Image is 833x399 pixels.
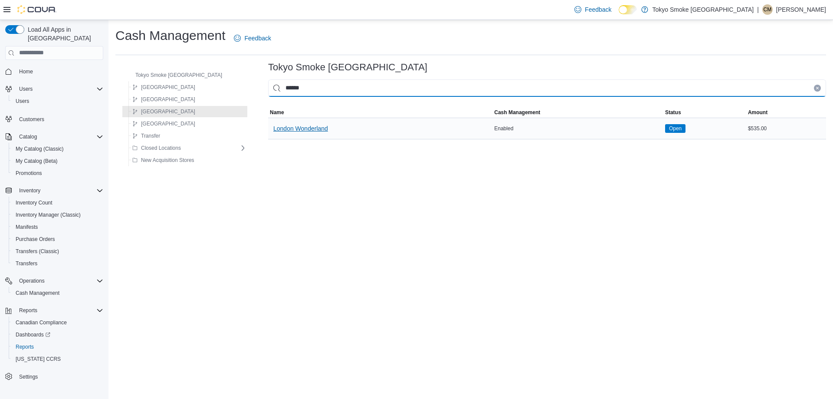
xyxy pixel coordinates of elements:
a: Inventory Manager (Classic) [12,210,84,220]
button: Settings [2,370,107,383]
span: Inventory Count [12,198,103,208]
span: [GEOGRAPHIC_DATA] [141,120,195,127]
button: Transfer [129,131,164,141]
span: My Catalog (Beta) [12,156,103,166]
span: [GEOGRAPHIC_DATA] [141,96,195,103]
button: Inventory Manager (Classic) [9,209,107,221]
p: [PERSON_NAME] [776,4,826,15]
p: Tokyo Smoke [GEOGRAPHIC_DATA] [653,4,754,15]
button: [GEOGRAPHIC_DATA] [129,119,199,129]
button: Inventory [2,185,107,197]
span: Settings [19,373,38,380]
span: [GEOGRAPHIC_DATA] [141,84,195,91]
div: Enabled [492,123,663,134]
button: Inventory [16,185,44,196]
span: Transfer [141,132,160,139]
span: New Acquisition Stores [141,157,194,164]
span: Transfers [16,260,37,267]
a: Transfers (Classic) [12,246,62,257]
span: Users [16,84,103,94]
button: Reports [9,341,107,353]
button: Transfers (Classic) [9,245,107,257]
a: Cash Management [12,288,63,298]
a: Canadian Compliance [12,317,70,328]
span: Inventory Manager (Classic) [12,210,103,220]
span: My Catalog (Classic) [12,144,103,154]
span: Users [16,98,29,105]
button: Tokyo Smoke [GEOGRAPHIC_DATA] [123,70,226,80]
span: Purchase Orders [16,236,55,243]
span: Promotions [12,168,103,178]
span: Customers [16,113,103,124]
span: Load All Apps in [GEOGRAPHIC_DATA] [24,25,103,43]
span: Transfers [12,258,103,269]
span: My Catalog (Beta) [16,158,58,165]
span: Reports [12,342,103,352]
span: Inventory Manager (Classic) [16,211,81,218]
span: Feedback [244,34,271,43]
button: Canadian Compliance [9,317,107,329]
button: Customers [2,112,107,125]
span: Reports [16,305,103,316]
button: Operations [2,275,107,287]
a: Promotions [12,168,46,178]
button: Catalog [16,132,40,142]
span: Dashboards [12,330,103,340]
a: [US_STATE] CCRS [12,354,64,364]
button: Manifests [9,221,107,233]
a: Manifests [12,222,41,232]
span: Canadian Compliance [16,319,67,326]
span: Cash Management [16,290,59,297]
span: Settings [16,371,103,382]
span: My Catalog (Classic) [16,145,64,152]
span: Home [19,68,33,75]
span: Cash Management [494,109,540,116]
img: Cova [17,5,56,14]
button: Promotions [9,167,107,179]
button: [GEOGRAPHIC_DATA] [129,94,199,105]
span: Operations [16,276,103,286]
span: Transfers (Classic) [16,248,59,255]
span: Inventory [16,185,103,196]
span: Manifests [12,222,103,232]
button: Home [2,65,107,78]
button: [GEOGRAPHIC_DATA] [129,106,199,117]
div: $535.00 [746,123,826,134]
span: Reports [16,343,34,350]
span: Users [19,86,33,92]
span: Cash Management [12,288,103,298]
span: Transfers (Classic) [12,246,103,257]
button: Operations [16,276,48,286]
span: Operations [19,277,45,284]
a: Dashboards [9,329,107,341]
button: Reports [2,304,107,317]
span: Amount [748,109,767,116]
button: Catalog [2,131,107,143]
a: Customers [16,114,48,125]
a: Transfers [12,258,41,269]
span: London Wonderland [273,124,328,133]
button: Status [663,107,746,118]
h3: Tokyo Smoke [GEOGRAPHIC_DATA] [268,62,427,73]
span: Feedback [585,5,611,14]
span: Purchase Orders [12,234,103,244]
button: New Acquisition Stores [129,155,198,165]
span: Inventory Count [16,199,52,206]
input: This is a search bar. As you type, the results lower in the page will automatically filter. [268,79,826,97]
a: Feedback [230,30,274,47]
a: Reports [12,342,37,352]
button: Purchase Orders [9,233,107,245]
button: Users [16,84,36,94]
span: Closed Locations [141,145,181,152]
button: Closed Locations [129,143,184,153]
button: My Catalog (Beta) [9,155,107,167]
span: Washington CCRS [12,354,103,364]
button: [GEOGRAPHIC_DATA] [129,82,199,92]
span: Reports [19,307,37,314]
span: [US_STATE] CCRS [16,356,61,363]
button: My Catalog (Classic) [9,143,107,155]
button: Clear input [814,85,821,92]
span: Dashboards [16,331,50,338]
span: Manifests [16,224,38,231]
a: My Catalog (Beta) [12,156,61,166]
